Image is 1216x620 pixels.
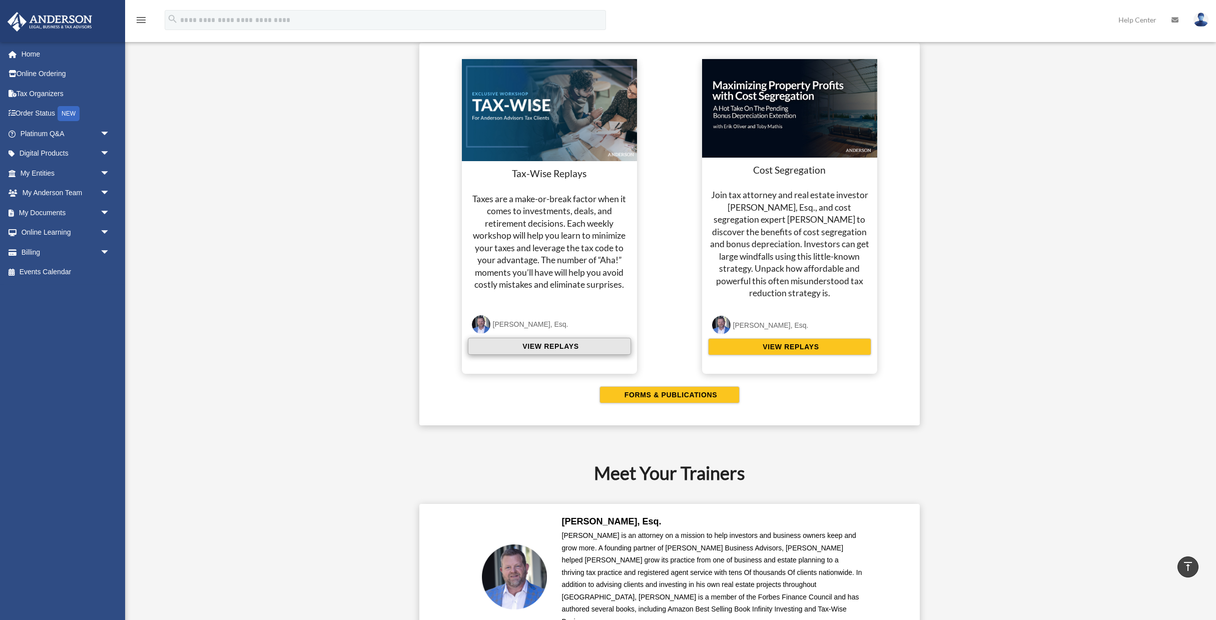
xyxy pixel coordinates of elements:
[301,460,1037,485] h2: Meet Your Trainers
[482,544,547,609] img: Toby-circle-head.png
[7,183,125,203] a: My Anderson Teamarrow_drop_down
[100,144,120,164] span: arrow_drop_down
[712,316,731,334] img: Toby-circle-head.png
[733,319,809,332] div: [PERSON_NAME], Esq.
[462,59,637,161] img: taxwise-replay.png
[100,242,120,263] span: arrow_drop_down
[135,14,147,26] i: menu
[7,84,125,104] a: Tax Organizers
[1177,556,1198,577] a: vertical_align_top
[708,164,871,177] h3: Cost Segregation
[100,223,120,243] span: arrow_drop_down
[7,104,125,124] a: Order StatusNEW
[7,242,125,262] a: Billingarrow_drop_down
[135,18,147,26] a: menu
[708,189,871,300] h4: Join tax attorney and real estate investor [PERSON_NAME], Esq., and cost segregation expert [PERS...
[7,144,125,164] a: Digital Productsarrow_drop_down
[708,338,871,355] button: VIEW REPLAYS
[167,14,178,25] i: search
[7,124,125,144] a: Platinum Q&Aarrow_drop_down
[468,193,631,291] h4: Taxes are a make-or-break factor when it comes to investments, deals, and retirement decisions. E...
[100,163,120,184] span: arrow_drop_down
[429,386,910,403] a: FORMS & PUBLICATIONS
[468,167,631,181] h3: Tax-Wise Replays
[493,318,568,331] div: [PERSON_NAME], Esq.
[7,64,125,84] a: Online Ordering
[468,338,631,355] button: VIEW REPLAYS
[472,315,490,334] img: Toby-circle-head.png
[519,341,578,351] span: VIEW REPLAYS
[1182,560,1194,572] i: vertical_align_top
[1193,13,1208,27] img: User Pic
[7,223,125,243] a: Online Learningarrow_drop_down
[7,262,125,282] a: Events Calendar
[562,516,662,526] b: [PERSON_NAME], Esq.
[100,183,120,204] span: arrow_drop_down
[100,203,120,223] span: arrow_drop_down
[702,59,877,158] img: cost-seg-update.jpg
[7,203,125,223] a: My Documentsarrow_drop_down
[7,44,125,64] a: Home
[760,342,819,352] span: VIEW REPLAYS
[622,390,717,400] span: FORMS & PUBLICATIONS
[5,12,95,32] img: Anderson Advisors Platinum Portal
[7,163,125,183] a: My Entitiesarrow_drop_down
[100,124,120,144] span: arrow_drop_down
[58,106,80,121] div: NEW
[599,386,740,403] button: FORMS & PUBLICATIONS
